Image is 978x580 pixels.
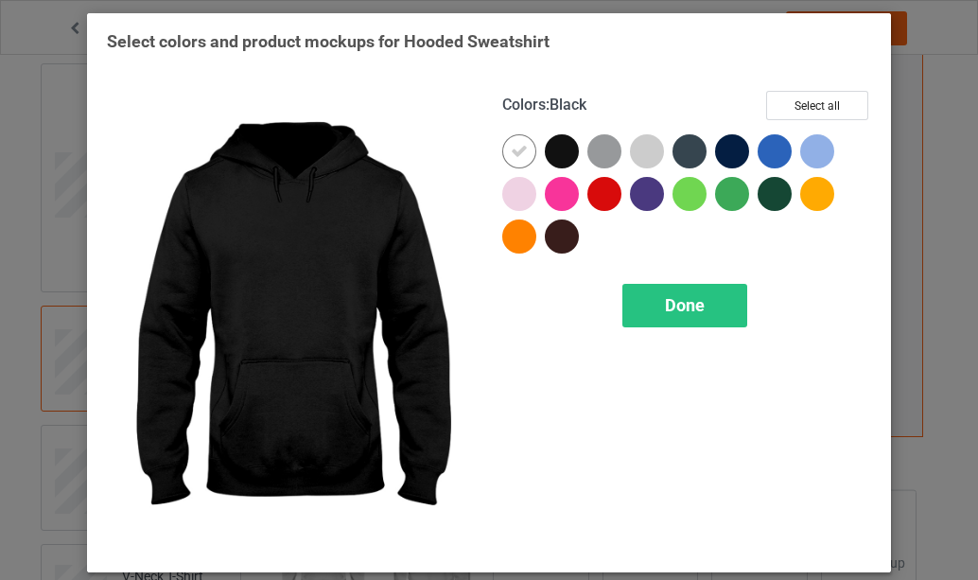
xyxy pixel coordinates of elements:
[550,96,586,114] span: Black
[107,91,476,553] img: regular.jpg
[665,295,705,315] span: Done
[107,31,550,51] span: Select colors and product mockups for Hooded Sweatshirt
[502,96,546,114] span: Colors
[766,91,868,120] button: Select all
[502,96,586,115] h4: :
